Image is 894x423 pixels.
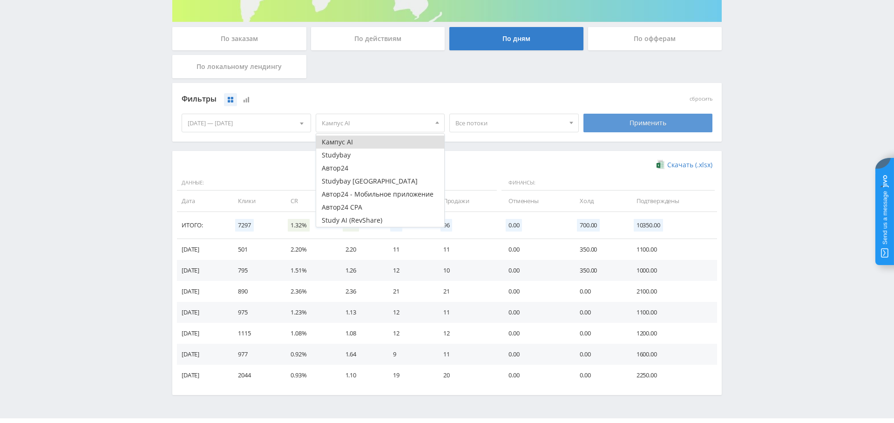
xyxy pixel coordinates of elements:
td: Отменены [499,191,570,211]
td: 890 [229,281,281,302]
span: Кампус AI [322,114,431,132]
div: По дням [449,27,583,50]
span: Финансы: [501,175,715,191]
td: 12 [384,323,433,344]
span: Все потоки [455,114,564,132]
td: 1600.00 [627,344,717,365]
td: 2100.00 [627,281,717,302]
td: 1100.00 [627,302,717,323]
td: 2.20 [336,239,384,260]
button: Автор24 [316,162,445,175]
td: 977 [229,344,281,365]
td: [DATE] [177,344,229,365]
img: xlsx [657,160,664,169]
td: 1.23% [281,302,336,323]
td: 2250.00 [627,365,717,386]
td: 795 [229,260,281,281]
td: 1.26 [336,260,384,281]
td: 0.00 [499,239,570,260]
div: [DATE] — [DATE] [182,114,311,132]
td: Клики [229,191,281,211]
td: 1.10 [336,365,384,386]
td: 1115 [229,323,281,344]
td: 0.00 [499,302,570,323]
td: 2.36 [336,281,384,302]
td: 350.00 [570,260,627,281]
span: 1.32% [288,219,309,232]
td: 1.64 [336,344,384,365]
span: Данные: [177,175,381,191]
div: По офферам [588,27,722,50]
td: 0.00 [570,281,627,302]
td: 0.00 [499,281,570,302]
td: 21 [384,281,433,302]
td: [DATE] [177,239,229,260]
a: Скачать (.xlsx) [657,160,712,170]
div: Фильтры [182,92,579,106]
td: [DATE] [177,323,229,344]
td: 2.36% [281,281,336,302]
button: Studybay [GEOGRAPHIC_DATA] [316,175,445,188]
td: 1100.00 [627,239,717,260]
td: 1000.00 [627,260,717,281]
td: 1.13 [336,302,384,323]
span: 7297 [235,219,253,232]
div: По заказам [172,27,306,50]
td: 0.92% [281,344,336,365]
td: 19 [384,365,433,386]
td: [DATE] [177,365,229,386]
td: 2.20% [281,239,336,260]
span: Скачать (.xlsx) [667,161,712,169]
td: 11 [434,239,499,260]
button: Кампус AI [316,136,445,149]
td: 501 [229,239,281,260]
td: Итого: [177,212,229,239]
td: 10 [434,260,499,281]
button: Study AI (RevShare) [316,214,445,227]
span: 96 [440,219,453,232]
td: [DATE] [177,302,229,323]
td: 0.00 [570,302,627,323]
button: Автор24 - Мобильное приложение [316,188,445,201]
td: 975 [229,302,281,323]
td: 1.51% [281,260,336,281]
td: 0.00 [499,365,570,386]
td: Подтверждены [627,191,717,211]
button: сбросить [690,96,712,102]
span: 10350.00 [634,219,663,232]
td: 11 [384,239,433,260]
td: 12 [384,302,433,323]
td: 11 [434,302,499,323]
td: 0.93% [281,365,336,386]
td: 1200.00 [627,323,717,344]
td: [DATE] [177,281,229,302]
div: По локальному лендингу [172,55,306,78]
td: 9 [384,344,433,365]
td: 1.08% [281,323,336,344]
td: 2044 [229,365,281,386]
td: Дата [177,191,229,211]
td: 12 [434,323,499,344]
td: 0.00 [570,344,627,365]
td: 1.08 [336,323,384,344]
td: Холд [570,191,627,211]
td: Продажи [434,191,499,211]
td: CR [281,191,336,211]
td: 12 [384,260,433,281]
button: Автор24 CPA [316,201,445,214]
td: [DATE] [177,260,229,281]
td: 0.00 [499,260,570,281]
td: 0.00 [570,365,627,386]
span: 0.00 [506,219,522,232]
td: 350.00 [570,239,627,260]
div: Применить [583,114,713,132]
td: 11 [434,344,499,365]
td: 0.00 [499,344,570,365]
button: Studybay [316,149,445,162]
td: 0.00 [499,323,570,344]
div: По действиям [311,27,445,50]
td: 20 [434,365,499,386]
span: 700.00 [577,219,600,232]
td: 21 [434,281,499,302]
td: 0.00 [570,323,627,344]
